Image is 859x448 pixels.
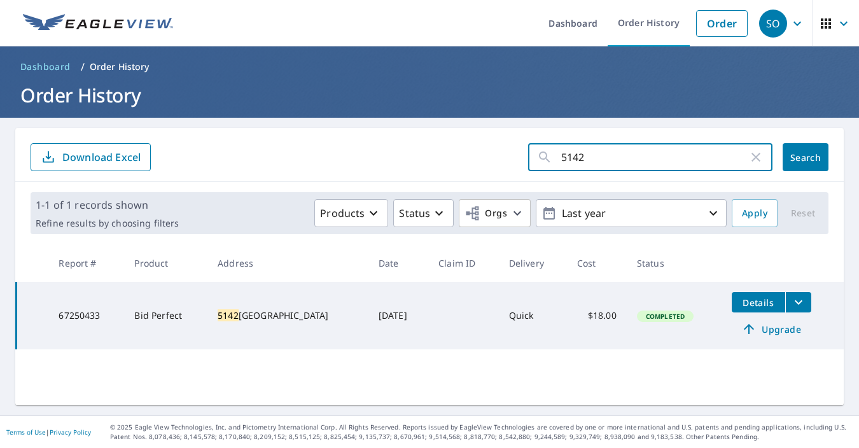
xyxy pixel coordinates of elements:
button: filesDropdownBtn-67250433 [785,292,811,312]
span: Apply [742,206,767,221]
p: Order History [90,60,150,73]
a: Dashboard [15,57,76,77]
button: Orgs [459,199,531,227]
span: Completed [638,312,692,321]
a: Privacy Policy [50,428,91,437]
a: Upgrade [732,319,811,339]
p: | [6,428,91,436]
p: Refine results by choosing filters [36,218,179,229]
th: Cost [567,244,627,282]
span: Dashboard [20,60,71,73]
p: © 2025 Eagle View Technologies, Inc. and Pictometry International Corp. All Rights Reserved. Repo... [110,423,853,442]
span: Upgrade [739,321,804,337]
p: Download Excel [62,150,141,164]
img: EV Logo [23,14,173,33]
nav: breadcrumb [15,57,844,77]
p: 1-1 of 1 records shown [36,197,179,213]
th: Status [627,244,722,282]
mark: 5142 [218,309,239,321]
button: Download Excel [31,143,151,171]
span: Details [739,297,778,309]
input: Address, Report #, Claim ID, etc. [561,139,748,175]
a: Terms of Use [6,428,46,437]
td: [DATE] [368,282,428,349]
p: Last year [557,202,706,225]
th: Delivery [499,244,567,282]
td: $18.00 [567,282,627,349]
button: Search [783,143,828,171]
th: Product [124,244,207,282]
span: Orgs [464,206,507,221]
td: Bid Perfect [124,282,207,349]
button: Apply [732,199,778,227]
td: 67250433 [48,282,124,349]
button: Last year [536,199,727,227]
th: Date [368,244,428,282]
th: Report # [48,244,124,282]
button: Products [314,199,388,227]
h1: Order History [15,82,844,108]
div: SO [759,10,787,38]
a: Order [696,10,748,37]
button: Status [393,199,454,227]
li: / [81,59,85,74]
p: Status [399,206,430,221]
th: Address [207,244,368,282]
button: detailsBtn-67250433 [732,292,785,312]
td: Quick [499,282,567,349]
th: Claim ID [428,244,499,282]
span: Search [793,151,818,164]
div: [GEOGRAPHIC_DATA] [218,309,358,322]
p: Products [320,206,365,221]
